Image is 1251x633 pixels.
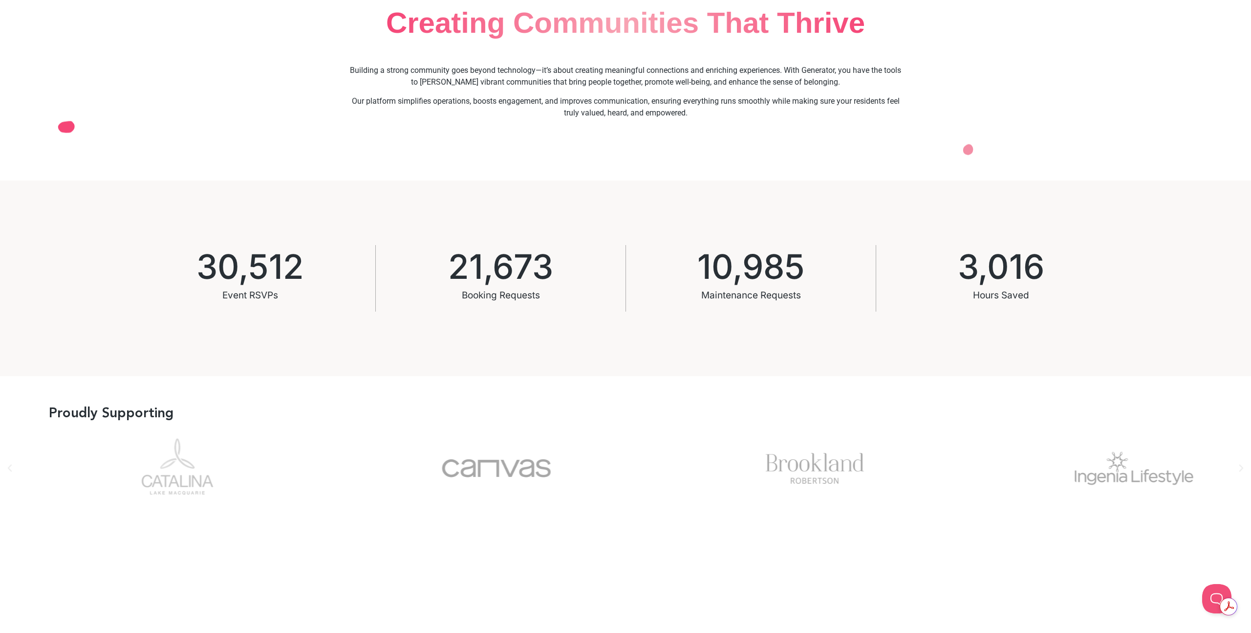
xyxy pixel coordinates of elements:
[958,250,1044,284] span: 3,016
[349,429,644,508] div: Canvas
[49,406,173,420] h3: Proudly Supporting
[668,429,963,508] div: 9 / 14
[697,250,805,284] span: 10,985
[5,463,15,473] div: Previous slide
[697,284,805,307] div: Maintenance Requests
[30,429,325,508] div: 7 / 14
[448,250,553,284] span: 21,673
[196,284,304,307] div: Event RSVPs
[668,429,963,508] div: Brookland
[348,95,904,118] p: Our platform simplifies operations, boosts engagement, and improves communication, ensuring every...
[30,429,325,508] div: Picture2
[1202,584,1231,613] iframe: Toggle Customer Support
[349,429,644,508] div: 8 / 14
[1236,463,1246,473] div: Next slide
[448,284,553,307] div: Booking Requests
[196,250,304,284] span: 30,512
[348,65,904,88] p: Building a strong community goes beyond technology—it’s about creating meaningful connections and...
[958,284,1044,307] div: Hours Saved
